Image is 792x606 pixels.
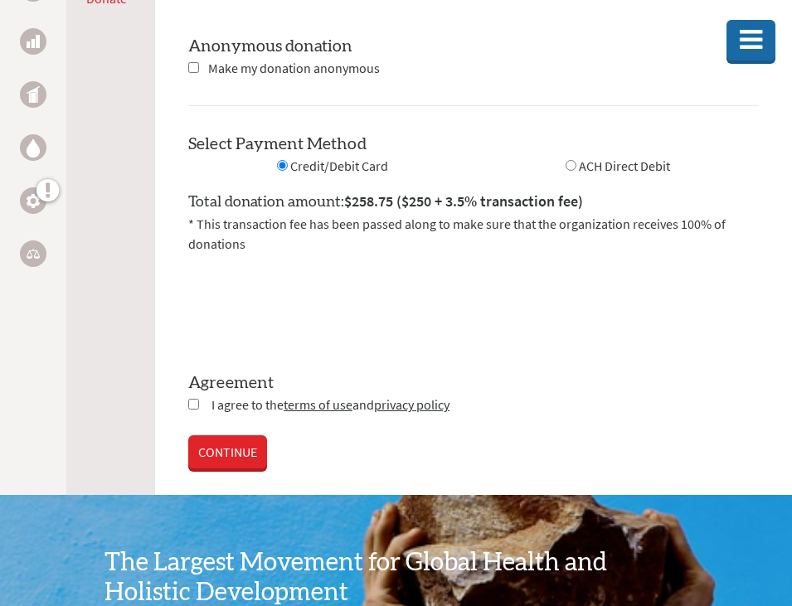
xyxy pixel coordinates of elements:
img: Public Health [27,86,40,103]
p: * This transaction fee has been passed along to make sure that the organization receives 100% of ... [188,214,759,254]
img: Business [27,35,40,48]
a: Business [20,28,46,55]
span: ACH Direct Debit [579,158,670,174]
label: Agreement [188,371,759,395]
label: Select Payment Method [188,136,367,153]
img: Water [27,138,40,158]
img: Legal Empowerment [27,249,40,259]
iframe: reCAPTCHA [188,274,440,338]
span: Credit/Debit Card [290,158,388,174]
a: terms of use [284,396,352,413]
img: Engineering [27,194,40,207]
span: $258.75 ($250 + 3.5% transaction fee) [344,191,583,211]
a: CONTINUE [188,435,267,468]
label: Anonymous donation [188,38,352,55]
a: Engineering [20,187,46,214]
label: Total donation amount: [188,190,583,214]
a: Water [20,134,46,161]
a: privacy policy [374,396,449,413]
a: Public Health [20,81,46,108]
span: I agree to the and [211,396,449,413]
span: Make my donation anonymous [208,60,380,76]
a: Legal Empowerment [20,240,46,267]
